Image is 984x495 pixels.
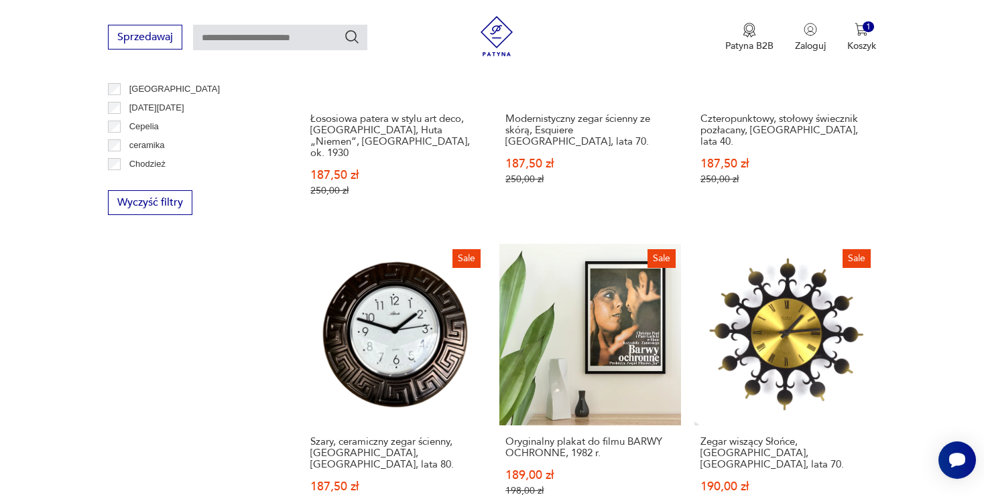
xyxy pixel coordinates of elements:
[129,138,165,153] p: ceramika
[310,481,480,492] p: 187,50 zł
[505,436,675,459] h3: Oryginalny plakat do filmu BARWY OCHRONNE, 1982 r.
[108,190,192,215] button: Wyczyść filtry
[743,23,756,38] img: Ikona medalu
[700,436,870,470] h3: Zegar wiszący Słońce, [GEOGRAPHIC_DATA], [GEOGRAPHIC_DATA], lata 70.
[108,33,182,43] a: Sprzedawaj
[505,158,675,169] p: 187,50 zł
[129,82,220,96] p: [GEOGRAPHIC_DATA]
[505,173,675,185] p: 250,00 zł
[855,23,868,36] img: Ikona koszyka
[310,185,480,196] p: 250,00 zł
[700,481,870,492] p: 190,00 zł
[700,173,870,185] p: 250,00 zł
[804,23,817,36] img: Ikonka użytkownika
[700,158,870,169] p: 187,50 zł
[725,23,774,52] a: Ikona medaluPatyna B2B
[863,21,874,33] div: 1
[795,23,826,52] button: Zaloguj
[700,113,870,147] h3: Czteropunktowy, stołowy świecznik pozłacany, [GEOGRAPHIC_DATA], lata 40.
[129,100,184,115] p: [DATE][DATE]
[505,113,675,147] h3: Modernistyczny zegar ścienny ze skórą, Esquiere [GEOGRAPHIC_DATA], lata 70.
[847,23,876,52] button: 1Koszyk
[725,23,774,52] button: Patyna B2B
[129,175,163,190] p: Ćmielów
[129,157,166,171] p: Chodzież
[310,169,480,181] p: 187,50 zł
[505,470,675,481] p: 189,00 zł
[108,25,182,50] button: Sprzedawaj
[795,40,826,52] p: Zaloguj
[847,40,876,52] p: Koszyk
[938,441,976,479] iframe: Smartsupp widget button
[310,113,480,159] h3: Łososiowa patera w stylu art deco, [GEOGRAPHIC_DATA], Huta „Niemen”, [GEOGRAPHIC_DATA], ok. 1930
[344,29,360,45] button: Szukaj
[477,16,517,56] img: Patyna - sklep z meblami i dekoracjami vintage
[310,436,480,470] h3: Szary, ceramiczny zegar ścienny, [GEOGRAPHIC_DATA], [GEOGRAPHIC_DATA], lata 80.
[129,119,159,134] p: Cepelia
[725,40,774,52] p: Patyna B2B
